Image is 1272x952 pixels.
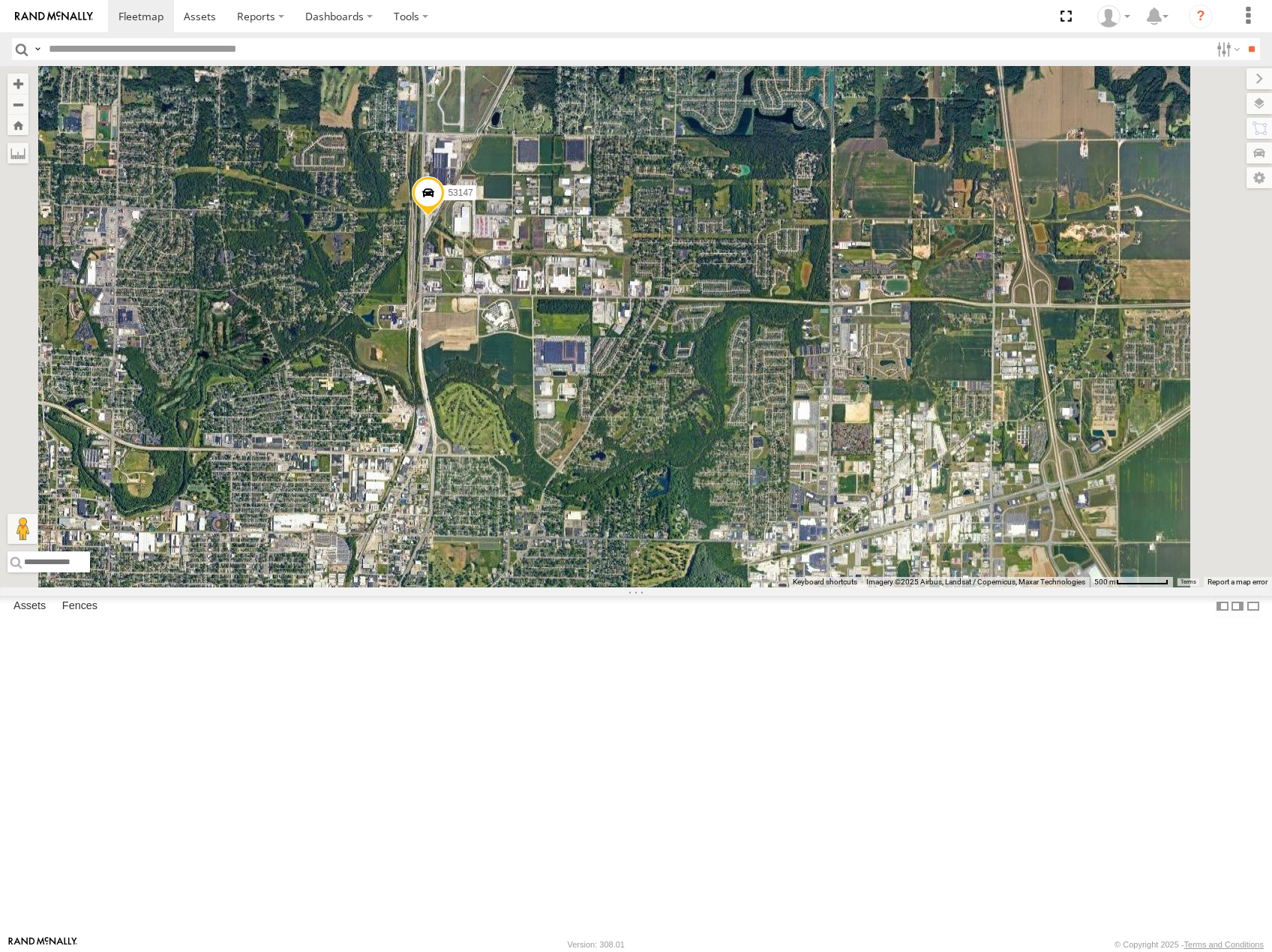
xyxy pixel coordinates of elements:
[8,937,77,952] a: Visit our Website
[1092,5,1135,28] div: Miky Transport
[31,38,43,60] label: Search Query
[7,74,28,94] button: Zoom in
[448,188,472,198] span: 53147
[1207,578,1267,586] a: Report a map error
[7,143,28,164] label: Measure
[55,596,105,617] label: Fences
[1230,596,1245,617] label: Dock Summary Table to the Right
[6,596,53,617] label: Assets
[1189,5,1213,29] i: ?
[1184,940,1264,949] a: Terms and Conditions
[568,940,625,949] div: Version: 308.01
[7,115,28,135] button: Zoom Home
[1215,596,1230,617] label: Dock Summary Table to the Left
[1246,167,1272,188] label: Map Settings
[1210,38,1243,60] label: Search Filter Options
[866,578,1085,586] span: Imagery ©2025 Airbus, Landsat / Copernicus, Maxar Technologies
[1180,579,1196,585] a: Terms (opens in new tab)
[7,514,37,544] button: Drag Pegman onto the map to open Street View
[1114,940,1264,949] div: © Copyright 2025 -
[1090,577,1173,587] button: Map Scale: 500 m per 66 pixels
[1094,578,1116,586] span: 500 m
[7,94,28,115] button: Zoom out
[793,577,857,587] button: Keyboard shortcuts
[1246,596,1261,617] label: Hide Summary Table
[15,11,93,22] img: rand-logo.svg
